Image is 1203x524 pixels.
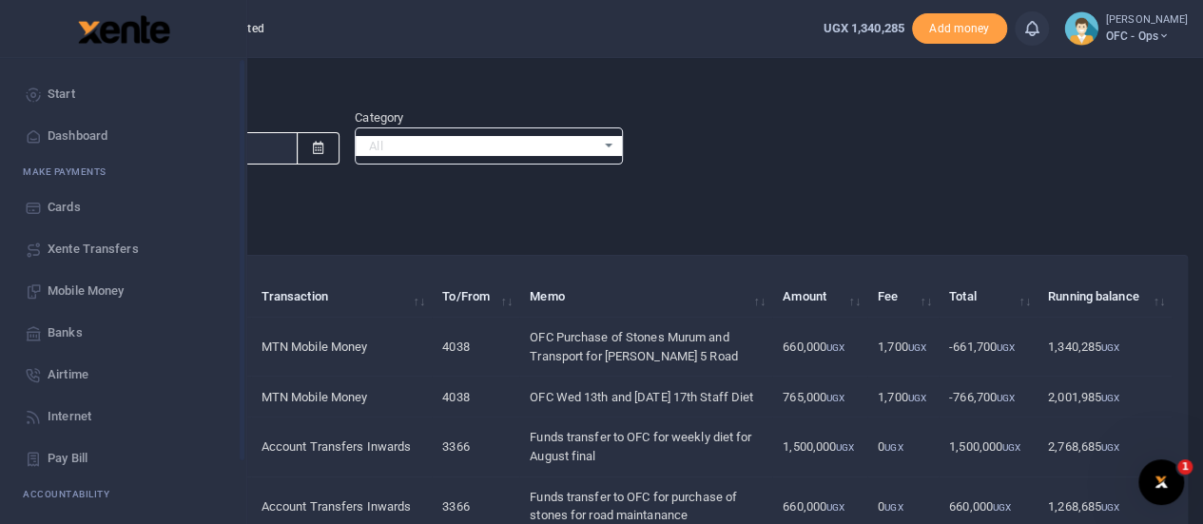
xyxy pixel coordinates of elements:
[1038,277,1172,318] th: Running balance: activate to sort column ascending
[48,126,107,146] span: Dashboard
[15,186,231,228] a: Cards
[1064,11,1188,46] a: profile-user [PERSON_NAME] OFC - Ops
[1038,318,1172,377] td: 1,340,285
[912,13,1007,45] li: Toup your wallet
[432,377,519,417] td: 4038
[355,108,403,127] label: Category
[72,187,1188,207] p: Download
[823,19,903,38] a: UGX 1,340,285
[15,396,231,437] a: Internet
[939,277,1038,318] th: Total: activate to sort column ascending
[15,270,231,312] a: Mobile Money
[48,281,124,301] span: Mobile Money
[48,365,88,384] span: Airtime
[997,342,1015,353] small: UGX
[826,502,844,513] small: UGX
[48,323,83,342] span: Banks
[772,417,867,476] td: 1,500,000
[1106,28,1188,45] span: OFC - Ops
[867,417,939,476] td: 0
[519,377,772,417] td: OFC Wed 13th and [DATE] 17th Staff Diet
[15,437,231,479] a: Pay Bill
[37,487,109,501] span: countability
[48,449,87,468] span: Pay Bill
[78,15,170,44] img: logo-large
[908,342,926,353] small: UGX
[939,318,1038,377] td: -661,700
[15,228,231,270] a: Xente Transfers
[1038,377,1172,417] td: 2,001,985
[1101,342,1119,353] small: UGX
[432,277,519,318] th: To/From: activate to sort column ascending
[772,377,867,417] td: 765,000
[912,13,1007,45] span: Add money
[15,73,231,115] a: Start
[772,318,867,377] td: 660,000
[48,198,81,217] span: Cards
[15,157,231,186] li: M
[884,442,902,453] small: UGX
[251,277,433,318] th: Transaction: activate to sort column ascending
[519,318,772,377] td: OFC Purchase of Stones Murum and Transport for [PERSON_NAME] 5 Road
[1101,393,1119,403] small: UGX
[48,407,91,426] span: Internet
[48,85,75,104] span: Start
[1101,442,1119,453] small: UGX
[867,318,939,377] td: 1,700
[432,417,519,476] td: 3366
[815,19,911,38] li: Wallet ballance
[836,442,854,453] small: UGX
[826,393,844,403] small: UGX
[1002,442,1020,453] small: UGX
[72,72,1188,93] h4: Statements
[251,417,433,476] td: Account Transfers Inwards
[432,318,519,377] td: 4038
[251,377,433,417] td: MTN Mobile Money
[1064,11,1098,46] img: profile-user
[884,502,902,513] small: UGX
[1138,459,1184,505] iframe: Intercom live chat
[908,393,926,403] small: UGX
[1106,12,1188,29] small: [PERSON_NAME]
[48,240,139,259] span: Xente Transfers
[15,479,231,509] li: Ac
[1038,417,1172,476] td: 2,768,685
[32,165,107,179] span: ake Payments
[369,137,594,156] span: All
[15,354,231,396] a: Airtime
[939,417,1038,476] td: 1,500,000
[1177,459,1193,475] span: 1
[823,21,903,35] span: UGX 1,340,285
[912,20,1007,34] a: Add money
[1101,502,1119,513] small: UGX
[993,502,1011,513] small: UGX
[519,277,772,318] th: Memo: activate to sort column ascending
[867,377,939,417] td: 1,700
[251,318,433,377] td: MTN Mobile Money
[939,377,1038,417] td: -766,700
[76,21,170,35] a: logo-small logo-large logo-large
[772,277,867,318] th: Amount: activate to sort column ascending
[826,342,844,353] small: UGX
[15,312,231,354] a: Banks
[867,277,939,318] th: Fee: activate to sort column ascending
[15,115,231,157] a: Dashboard
[997,393,1015,403] small: UGX
[519,417,772,476] td: Funds transfer to OFC for weekly diet for August final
